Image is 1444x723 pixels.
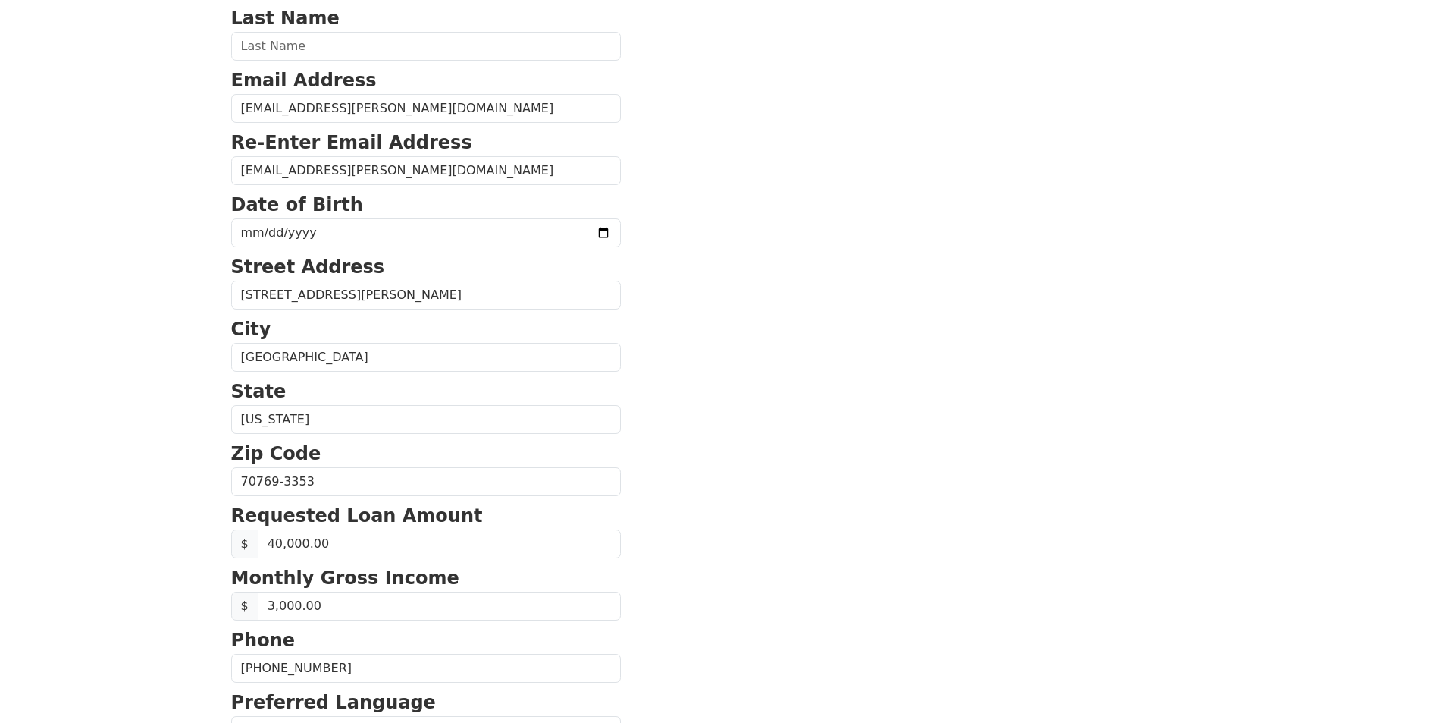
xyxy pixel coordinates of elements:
[231,467,621,496] input: Zip Code
[231,8,340,29] strong: Last Name
[231,630,296,651] strong: Phone
[231,156,621,185] input: Re-Enter Email Address
[231,70,377,91] strong: Email Address
[231,194,363,215] strong: Date of Birth
[231,564,621,592] p: Monthly Gross Income
[231,654,621,683] input: (___) ___-____
[231,319,271,340] strong: City
[231,343,621,372] input: City
[231,132,472,153] strong: Re-Enter Email Address
[231,592,258,621] span: $
[231,505,483,527] strong: Requested Loan Amount
[231,256,385,278] strong: Street Address
[231,692,436,713] strong: Preferred Language
[258,530,621,558] input: Requested Loan Amount
[258,592,621,621] input: Monthly Gross Income
[231,32,621,61] input: Last Name
[231,281,621,310] input: Street Address
[231,94,621,123] input: Email Address
[231,443,321,464] strong: Zip Code
[231,530,258,558] span: $
[231,381,287,402] strong: State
